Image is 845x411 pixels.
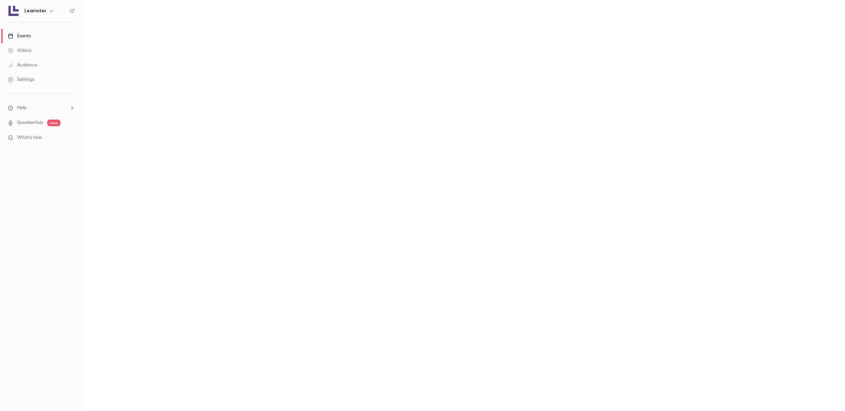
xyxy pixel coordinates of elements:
[17,119,43,126] a: SpeakerHub
[8,104,75,111] li: help-dropdown-opener
[8,47,31,54] div: Videos
[17,104,27,111] span: Help
[17,134,42,141] span: What's new
[24,8,46,14] h6: Learnster
[8,6,19,16] img: Learnster
[8,62,37,68] div: Audience
[47,120,60,126] span: new
[8,33,31,39] div: Events
[8,76,34,83] div: Settings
